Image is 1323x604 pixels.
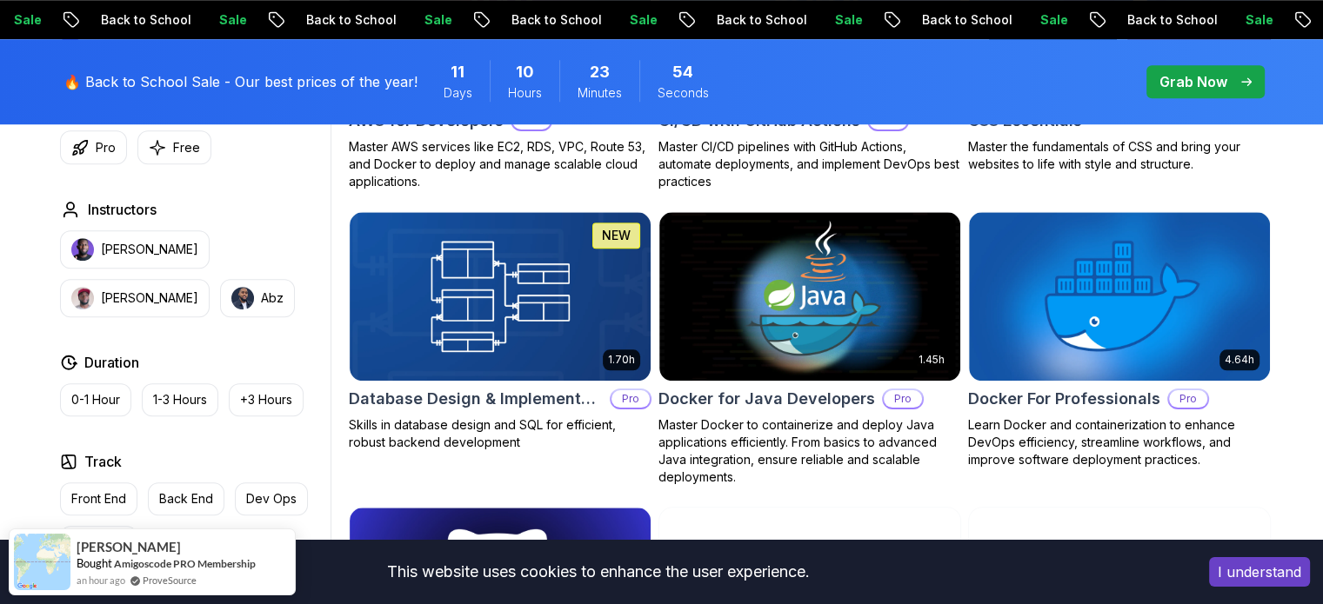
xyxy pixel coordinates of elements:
p: Sale [1024,11,1079,29]
p: [PERSON_NAME] [101,241,198,258]
p: Pro [611,390,650,408]
p: Learn Docker and containerization to enhance DevOps efficiency, streamline workflows, and improve... [968,416,1271,468]
h2: Instructors [88,199,157,220]
h2: Docker for Java Developers [658,387,875,411]
button: instructor imgAbz [220,279,295,317]
p: Back to School [84,11,203,29]
p: Sale [203,11,258,29]
button: Back End [148,482,224,515]
h2: Database Design & Implementation [349,387,603,411]
button: 0-1 Hour [60,383,131,416]
button: instructor img[PERSON_NAME] [60,279,210,317]
p: 1-3 Hours [153,391,207,408]
p: Pro [884,390,922,408]
button: Dev Ops [235,482,308,515]
button: 1-3 Hours [142,383,218,416]
a: Docker for Java Developers card1.45hDocker for Java DevelopersProMaster Docker to containerize an... [658,211,961,486]
span: Seconds [658,84,709,102]
p: Master AWS services like EC2, RDS, VPC, Route 53, and Docker to deploy and manage scalable cloud ... [349,138,651,190]
p: [PERSON_NAME] [101,289,198,307]
button: Front End [60,482,137,515]
img: Docker For Professionals card [969,212,1270,381]
p: Pro [96,139,116,156]
div: This website uses cookies to enhance the user experience. [13,553,1183,591]
img: provesource social proof notification image [14,534,70,590]
span: 23 Minutes [590,60,610,84]
p: Pro [1169,390,1207,408]
p: Back to School [1111,11,1229,29]
span: [PERSON_NAME] [77,540,181,554]
button: Accept cookies [1209,557,1310,587]
span: 11 Days [451,60,464,84]
h2: Track [84,451,122,472]
span: Bought [77,556,112,570]
button: Full Stack [60,526,137,559]
span: 10 Hours [516,60,534,84]
span: Minutes [578,84,622,102]
p: Back to School [290,11,408,29]
a: ProveSource [143,573,197,587]
p: 1.70h [608,353,635,367]
p: +3 Hours [240,391,292,408]
h2: Duration [84,352,139,373]
button: +3 Hours [229,383,304,416]
img: instructor img [71,287,94,309]
p: Sale [408,11,464,29]
p: Master Docker to containerize and deploy Java applications efficiently. From basics to advanced J... [658,416,961,486]
span: 54 Seconds [672,60,693,84]
p: Back to School [700,11,819,29]
img: instructor img [71,238,94,261]
p: Skills in database design and SQL for efficient, robust backend development [349,416,651,451]
p: Grab Now [1159,71,1227,92]
img: instructor img [231,287,254,309]
p: Back End [159,490,213,508]
p: 4.64h [1225,353,1254,367]
p: Abz [261,289,284,307]
p: 1.45h [919,353,945,367]
p: Master CI/CD pipelines with GitHub Actions, automate deployments, and implement DevOps best pract... [658,138,961,190]
h2: Docker For Professionals [968,387,1160,411]
a: Database Design & Implementation card1.70hNEWDatabase Design & ImplementationProSkills in databas... [349,211,651,451]
p: Back to School [495,11,613,29]
span: Days [444,84,472,102]
p: Dev Ops [246,490,297,508]
p: Free [173,139,200,156]
button: Pro [60,130,127,164]
a: Docker For Professionals card4.64hDocker For ProfessionalsProLearn Docker and containerization to... [968,211,1271,468]
p: 🔥 Back to School Sale - Our best prices of the year! [63,71,418,92]
p: Sale [819,11,874,29]
span: Hours [508,84,542,102]
img: Docker for Java Developers card [659,212,960,381]
p: Sale [613,11,669,29]
p: NEW [602,227,631,244]
span: an hour ago [77,573,125,587]
p: Back to School [905,11,1024,29]
button: Free [137,130,211,164]
p: 0-1 Hour [71,391,120,408]
button: instructor img[PERSON_NAME] [60,230,210,269]
p: Master the fundamentals of CSS and bring your websites to life with style and structure. [968,138,1271,173]
p: Sale [1229,11,1285,29]
a: Amigoscode PRO Membership [114,557,256,570]
img: Database Design & Implementation card [350,212,651,381]
p: Front End [71,490,126,508]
